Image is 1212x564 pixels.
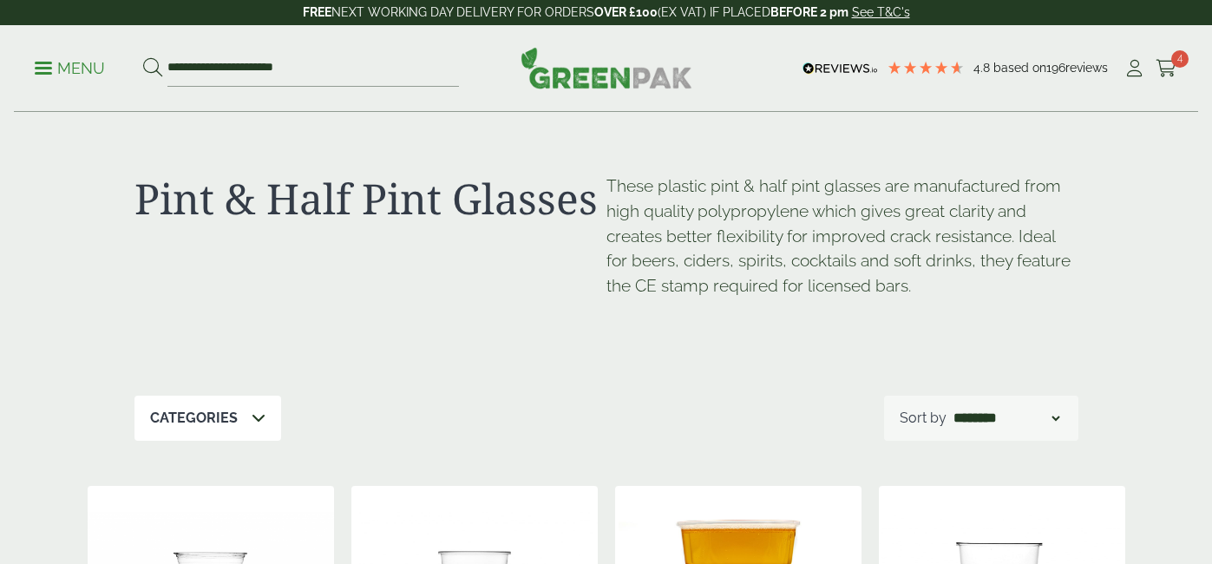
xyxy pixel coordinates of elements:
strong: BEFORE 2 pm [770,5,848,19]
span: 196 [1046,61,1065,75]
img: REVIEWS.io [803,62,878,75]
div: 4.79 Stars [887,60,965,75]
h1: Pint & Half Pint Glasses [134,174,606,224]
p: These plastic pint & half pint glasses are manufactured from high quality polypropylene which giv... [606,174,1078,298]
p: Sort by [900,408,947,429]
i: My Account [1124,60,1145,77]
img: GreenPak Supplies [521,47,692,89]
strong: FREE [303,5,331,19]
i: Cart [1156,60,1177,77]
strong: OVER £100 [594,5,658,19]
a: See T&C's [852,5,910,19]
select: Shop order [950,408,1063,429]
span: 4.8 [973,61,993,75]
span: reviews [1065,61,1108,75]
a: 4 [1156,56,1177,82]
p: Categories [150,408,238,429]
span: Based on [993,61,1046,75]
span: 4 [1171,50,1189,68]
a: Menu [35,58,105,75]
p: Menu [35,58,105,79]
